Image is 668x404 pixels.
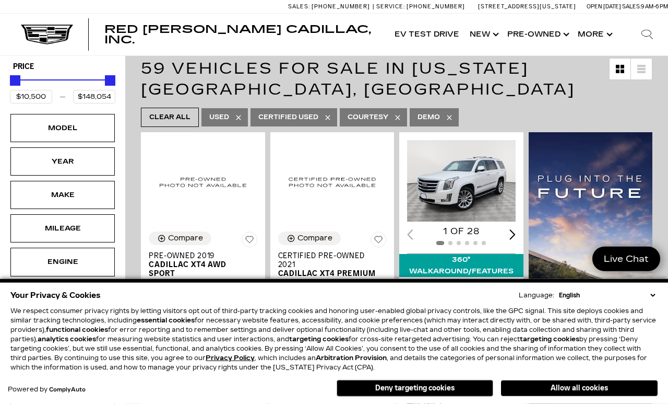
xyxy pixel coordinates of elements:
span: Open [DATE] [587,3,621,10]
div: MakeMake [10,181,115,209]
a: Red [PERSON_NAME] Cadillac, Inc. [104,24,379,45]
button: Deny targeting cookies [337,380,493,397]
input: Maximum [73,90,115,103]
strong: functional cookies [46,326,108,333]
span: 59 Vehicles for Sale in [US_STATE][GEOGRAPHIC_DATA], [GEOGRAPHIC_DATA] [141,59,575,99]
strong: Arbitration Provision [316,354,387,362]
span: Certified Pre-Owned 2021 [278,251,379,269]
div: Compare [168,234,203,243]
a: EV Test Drive [389,14,464,55]
div: 360° WalkAround/Features [399,254,523,277]
strong: analytics cookies [38,336,96,343]
button: Compare Vehicle [149,232,211,245]
a: ComplyAuto [49,387,86,393]
div: Next slide [509,229,516,239]
button: Allow all cookies [501,380,658,396]
a: Service: [PHONE_NUMBER] [373,4,468,9]
div: Make [37,189,89,201]
span: Live Chat [599,253,654,265]
input: Minimum [10,90,52,103]
span: Sales: [288,3,310,10]
div: Stock : UC179253A [149,278,257,287]
a: Pre-Owned 2019Cadillac XT4 AWD Sport [149,251,257,278]
a: Privacy Policy [206,354,255,362]
span: Your Privacy & Cookies [10,288,101,303]
span: Clear All [149,111,190,124]
span: Cadillac XT4 Premium Luxury [278,269,379,287]
span: Certified Used [258,111,318,124]
div: EngineEngine [10,248,115,276]
span: 9 AM-6 PM [641,3,668,10]
span: [PHONE_NUMBER] [312,3,370,10]
p: We respect consumer privacy rights by letting visitors opt out of third-party tracking cookies an... [10,306,658,372]
button: More [572,14,616,55]
select: Language Select [556,291,658,300]
span: [PHONE_NUMBER] [407,3,465,10]
div: Year [37,156,89,167]
img: 2019 Cadillac XT4 AWD Sport [149,140,257,224]
span: Red [PERSON_NAME] Cadillac, Inc. [104,23,371,46]
button: Compare Vehicle [278,232,341,245]
div: MileageMileage [10,214,115,243]
span: Courtesy [348,111,388,124]
img: 2021 Cadillac XT4 Premium Luxury [278,140,387,224]
span: Pre-Owned 2019 [149,251,249,260]
div: Powered by [8,386,86,393]
span: Cadillac XT4 AWD Sport [149,260,249,278]
a: New [464,14,502,55]
div: Compare [297,234,332,243]
a: Certified Pre-Owned 2021Cadillac XT4 Premium Luxury [278,251,387,287]
div: Language: [519,292,554,298]
div: Price [10,72,115,103]
div: Mileage [37,223,89,234]
div: Engine [37,256,89,268]
h5: Price [13,62,112,72]
a: Live Chat [592,247,660,271]
div: YearYear [10,147,115,176]
a: Pre-Owned [502,14,572,55]
strong: targeting cookies [289,336,349,343]
a: Sales: [PHONE_NUMBER] [288,4,373,9]
a: [STREET_ADDRESS][US_STATE] [478,3,576,10]
div: 1 / 2 [407,140,516,222]
div: Model [37,122,89,134]
span: Used [209,111,229,124]
span: Demo [417,111,440,124]
button: Save Vehicle [371,232,386,251]
button: Save Vehicle [242,232,257,251]
img: 2018 Cadillac Escalade Luxury 1 [407,140,516,222]
div: 1 of 28 [407,226,516,237]
div: Maximum Price [105,75,115,86]
div: ModelModel [10,114,115,142]
span: Sales: [622,3,641,10]
div: Minimum Price [10,75,20,86]
strong: targeting cookies [520,336,579,343]
strong: essential cookies [137,317,195,324]
span: Service: [376,3,405,10]
img: Cadillac Dark Logo with Cadillac White Text [21,25,73,44]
